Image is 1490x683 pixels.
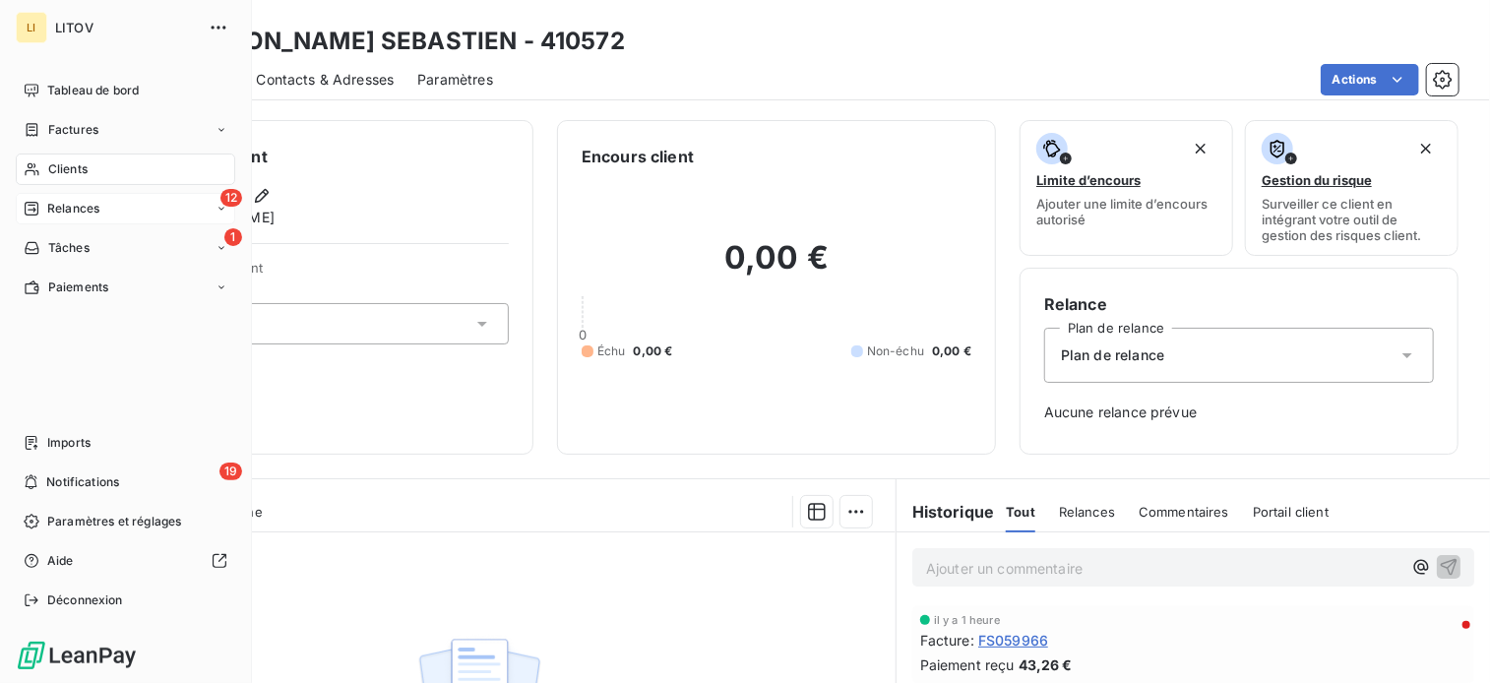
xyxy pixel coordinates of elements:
span: Tableau de bord [47,82,139,99]
span: Échu [597,342,626,360]
span: Relances [47,200,99,217]
span: Facture : [920,630,974,651]
span: Propriétés Client [158,260,509,287]
span: 0,00 € [634,342,673,360]
span: FS059966 [978,630,1048,651]
button: Actions [1321,64,1419,95]
span: 1 [224,228,242,246]
h6: Historique [897,500,995,524]
span: LITOV [55,20,197,35]
span: Paiement reçu [920,654,1015,675]
span: Ajouter une limite d’encours autorisé [1036,196,1216,227]
span: 43,26 € [1019,654,1073,675]
span: 19 [219,463,242,480]
button: Gestion du risqueSurveiller ce client en intégrant votre outil de gestion des risques client. [1245,120,1459,256]
span: Imports [47,434,91,452]
span: 0 [579,327,587,342]
span: Tâches [48,239,90,257]
span: 0,00 € [932,342,971,360]
div: LI [16,12,47,43]
span: 12 [220,189,242,207]
span: Paiements [48,279,108,296]
span: Non-échu [867,342,924,360]
span: Clients [48,160,88,178]
span: Commentaires [1139,504,1229,520]
img: Logo LeanPay [16,640,138,671]
h3: [PERSON_NAME] SEBASTIEN - 410572 [173,24,625,59]
span: Surveiller ce client en intégrant votre outil de gestion des risques client. [1262,196,1442,243]
h6: Encours client [582,145,694,168]
span: Paramètres et réglages [47,513,181,530]
iframe: Intercom live chat [1423,616,1470,663]
span: Factures [48,121,98,139]
span: Contacts & Adresses [256,70,394,90]
span: Plan de relance [1061,345,1164,365]
span: Tout [1006,504,1035,520]
span: Notifications [46,473,119,491]
a: Aide [16,545,235,577]
h6: Relance [1044,292,1434,316]
h6: Informations client [119,145,509,168]
button: Limite d’encoursAjouter une limite d’encours autorisé [1020,120,1233,256]
span: Gestion du risque [1262,172,1372,188]
span: Aide [47,552,74,570]
span: Limite d’encours [1036,172,1141,188]
span: Relances [1059,504,1115,520]
span: Déconnexion [47,591,123,609]
span: Aucune relance prévue [1044,403,1434,422]
span: Paramètres [417,70,493,90]
h2: 0,00 € [582,238,971,297]
span: Portail client [1253,504,1329,520]
span: il y a 1 heure [934,614,1000,626]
